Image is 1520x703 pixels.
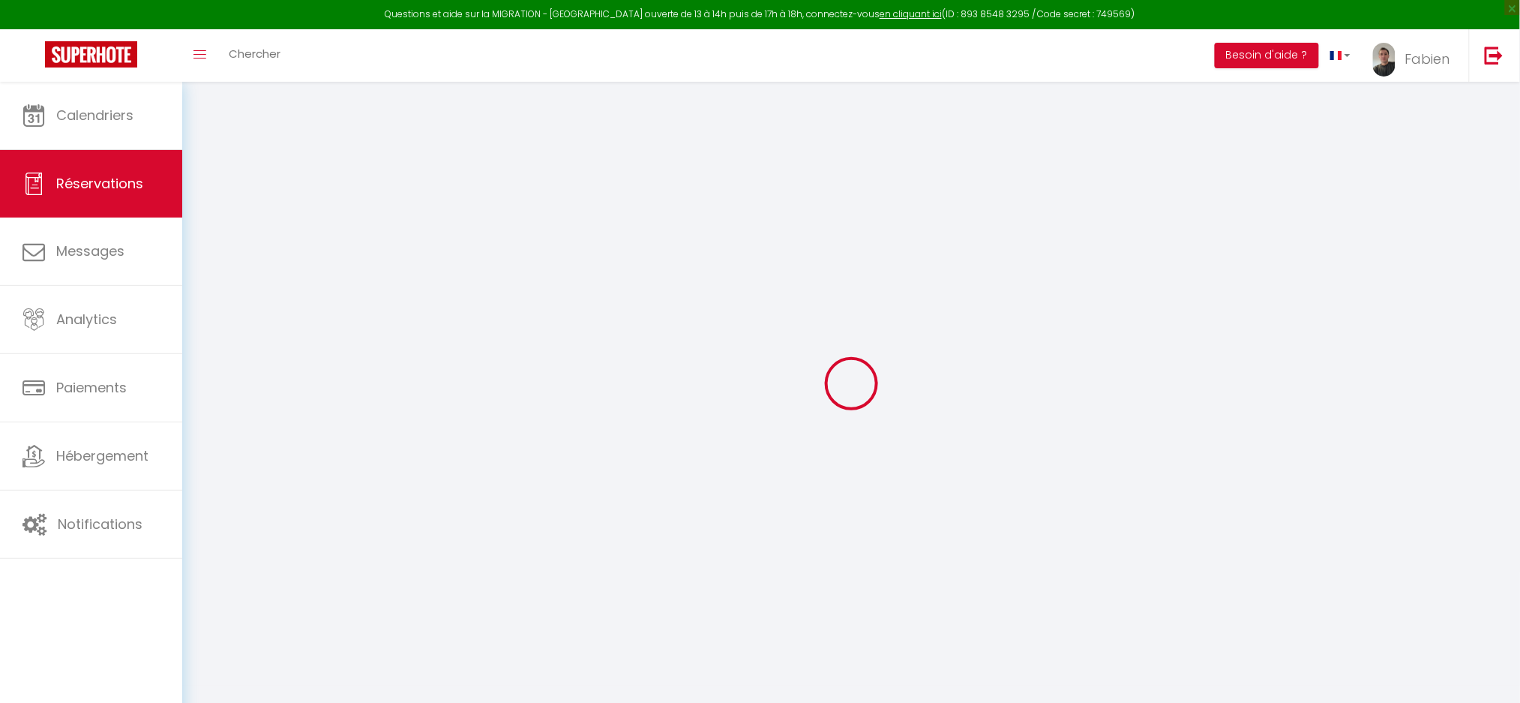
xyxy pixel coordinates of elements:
[217,29,292,82] a: Chercher
[1485,46,1504,65] img: logout
[56,378,127,397] span: Paiements
[880,8,942,20] a: en cliquant ici
[1405,50,1450,68] span: Fabien
[56,446,148,465] span: Hébergement
[56,310,117,329] span: Analytics
[1373,43,1396,77] img: ...
[56,174,143,193] span: Réservations
[56,242,124,260] span: Messages
[56,106,133,125] span: Calendriers
[45,41,137,68] img: Super Booking
[58,515,142,533] span: Notifications
[1215,43,1319,68] button: Besoin d'aide ?
[1362,29,1469,82] a: ... Fabien
[229,46,280,62] span: Chercher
